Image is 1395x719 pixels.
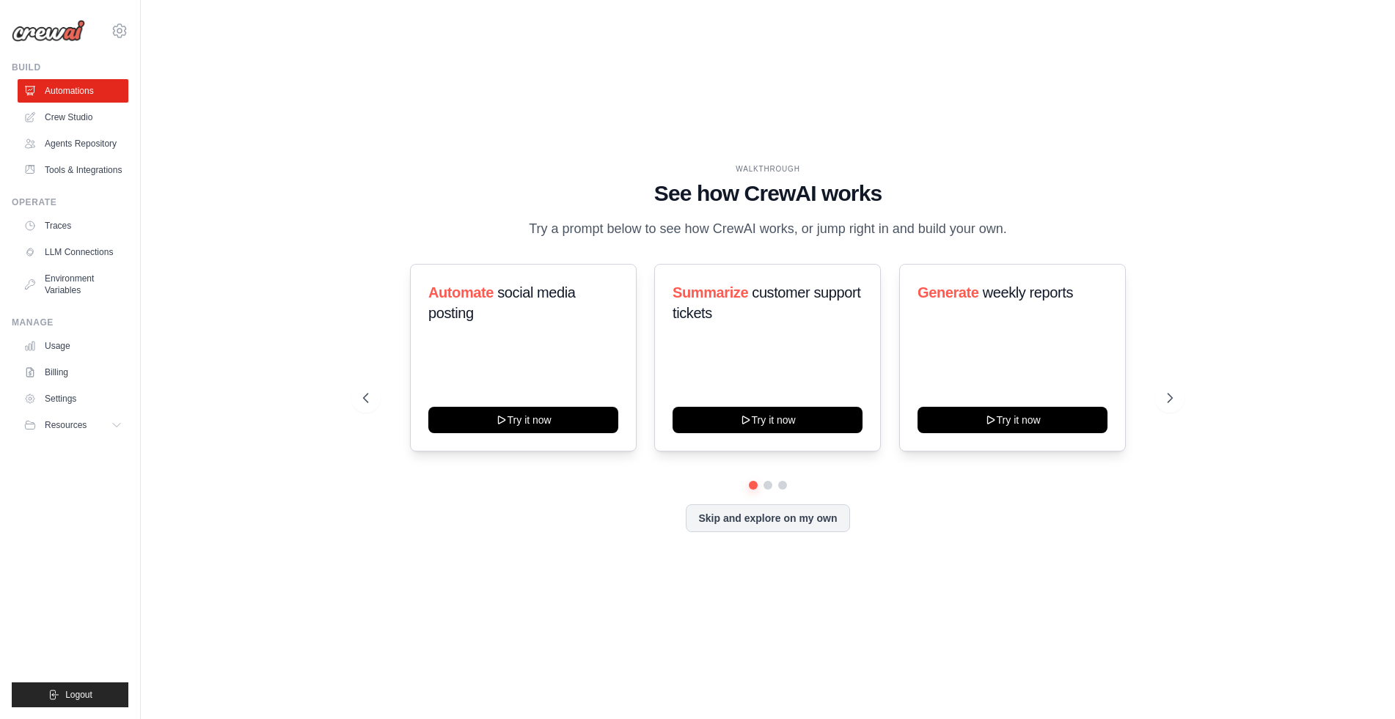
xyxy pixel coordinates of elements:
[18,267,128,302] a: Environment Variables
[18,413,128,437] button: Resources
[918,284,979,300] span: Generate
[12,62,128,73] div: Build
[12,196,128,208] div: Operate
[673,284,748,300] span: Summarize
[12,682,128,707] button: Logout
[18,387,128,410] a: Settings
[428,284,494,300] span: Automate
[521,218,1014,240] p: Try a prompt below to see how CrewAI works, or jump right in and build your own.
[18,158,128,182] a: Tools & Integrations
[918,407,1107,433] button: Try it now
[12,20,85,42] img: Logo
[363,163,1173,174] div: WALKTHROUGH
[982,284,1072,300] span: weekly reports
[428,284,576,321] span: social media posting
[18,132,128,155] a: Agents Repository
[65,689,92,701] span: Logout
[12,317,128,328] div: Manage
[363,180,1173,207] h1: See how CrewAI works
[18,240,128,264] a: LLM Connections
[45,419,87,431] span: Resources
[686,504,849,532] button: Skip and explore on my own
[18,361,128,384] a: Billing
[673,407,863,433] button: Try it now
[428,407,618,433] button: Try it now
[18,214,128,237] a: Traces
[18,334,128,358] a: Usage
[673,284,860,321] span: customer support tickets
[18,106,128,129] a: Crew Studio
[18,79,128,103] a: Automations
